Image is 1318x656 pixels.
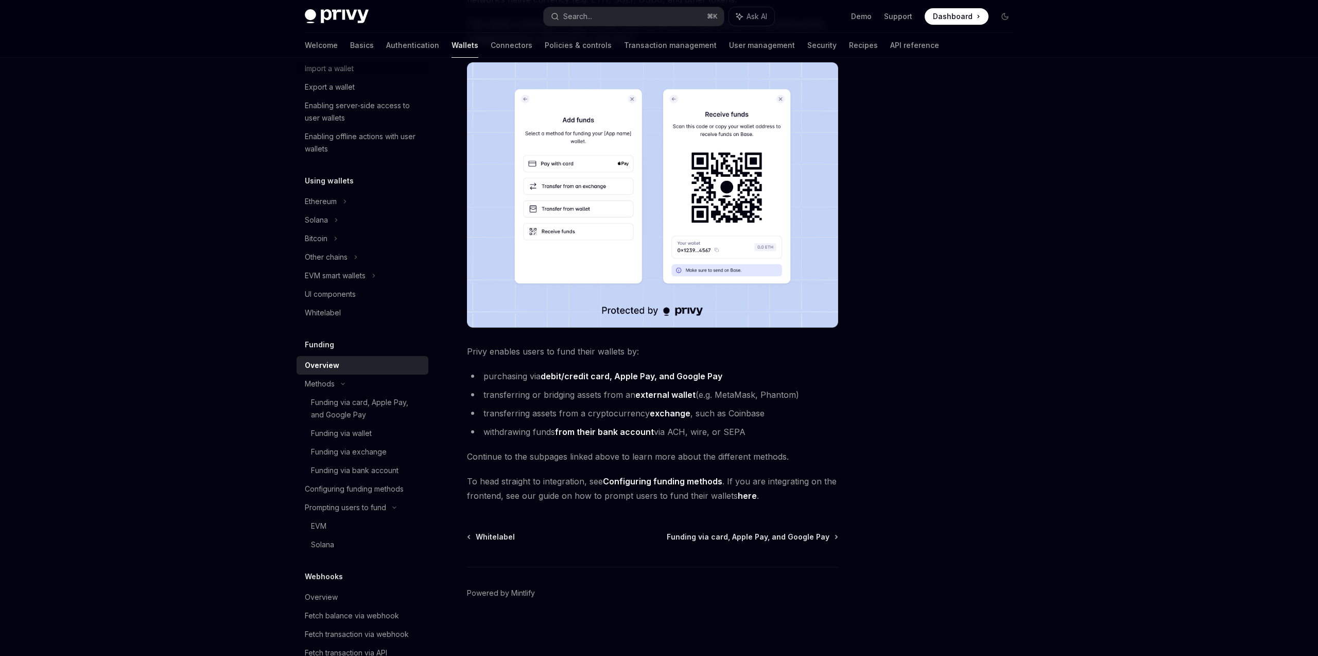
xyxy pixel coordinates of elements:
a: Funding via card, Apple Pay, and Google Pay [667,532,837,542]
a: Dashboard [925,8,989,25]
a: Enabling server-side access to user wallets [297,96,428,127]
div: Bitcoin [305,232,327,245]
a: Overview [297,356,428,375]
h5: Webhooks [305,570,343,583]
span: Privy enables users to fund their wallets by: [467,344,838,359]
a: User management [729,33,795,58]
div: Overview [305,591,338,603]
button: Toggle dark mode [997,8,1013,25]
img: dark logo [305,9,369,24]
a: UI components [297,285,428,304]
a: external wallet [635,390,696,400]
a: Policies & controls [545,33,612,58]
li: purchasing via [467,369,838,383]
span: Whitelabel [476,532,515,542]
div: Search... [563,10,592,23]
a: debit/credit card, Apple Pay, and Google Pay [541,371,722,382]
div: Ethereum [305,195,337,208]
a: Security [807,33,837,58]
a: Basics [350,33,374,58]
button: Search...⌘K [544,7,724,26]
span: Dashboard [933,11,973,22]
a: Demo [851,11,872,22]
a: Configuring funding methods [603,476,722,487]
div: Enabling offline actions with user wallets [305,130,422,155]
a: here [738,491,757,501]
a: exchange [650,408,690,419]
a: Funding via bank account [297,461,428,480]
span: Funding via card, Apple Pay, and Google Pay [667,532,829,542]
a: Export a wallet [297,78,428,96]
a: Whitelabel [297,304,428,322]
strong: exchange [650,408,690,418]
div: Enabling server-side access to user wallets [305,99,422,124]
a: Support [884,11,912,22]
li: transferring assets from a cryptocurrency , such as Coinbase [467,406,838,420]
a: Funding via wallet [297,424,428,443]
h5: Using wallets [305,175,354,187]
a: from their bank account [555,427,654,438]
a: Fetch balance via webhook [297,607,428,625]
img: images/Funding.png [467,62,838,328]
a: Funding via card, Apple Pay, and Google Pay [297,393,428,424]
div: Other chains [305,251,348,263]
span: Continue to the subpages linked above to learn more about the different methods. [467,449,838,464]
div: Prompting users to fund [305,501,386,514]
div: Funding via card, Apple Pay, and Google Pay [311,396,422,421]
a: Configuring funding methods [297,480,428,498]
a: Wallets [452,33,478,58]
a: Welcome [305,33,338,58]
div: Export a wallet [305,81,355,93]
strong: debit/credit card, Apple Pay, and Google Pay [541,371,722,381]
div: EVM smart wallets [305,270,366,282]
div: Configuring funding methods [305,483,404,495]
a: Funding via exchange [297,443,428,461]
h5: Funding [305,339,334,351]
a: API reference [890,33,939,58]
a: Authentication [386,33,439,58]
span: Ask AI [747,11,767,22]
div: Fetch balance via webhook [305,610,399,622]
div: Funding via bank account [311,464,398,477]
div: Whitelabel [305,307,341,319]
a: Enabling offline actions with user wallets [297,127,428,158]
a: EVM [297,517,428,535]
button: Ask AI [729,7,774,26]
div: Overview [305,359,339,372]
div: Funding via wallet [311,427,372,440]
a: Solana [297,535,428,554]
a: Fetch transaction via webhook [297,625,428,644]
div: Solana [311,539,334,551]
li: transferring or bridging assets from an (e.g. MetaMask, Phantom) [467,388,838,402]
a: Powered by Mintlify [467,588,535,598]
a: Recipes [849,33,878,58]
div: Solana [305,214,328,226]
span: To head straight to integration, see . If you are integrating on the frontend, see our guide on h... [467,474,838,503]
div: Methods [305,378,335,390]
a: Whitelabel [468,532,515,542]
div: Funding via exchange [311,446,387,458]
div: UI components [305,288,356,300]
li: withdrawing funds via ACH, wire, or SEPA [467,425,838,439]
div: Fetch transaction via webhook [305,628,409,641]
span: ⌘ K [707,12,718,21]
a: Overview [297,588,428,607]
a: Transaction management [624,33,717,58]
a: Connectors [491,33,532,58]
div: EVM [311,520,326,532]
